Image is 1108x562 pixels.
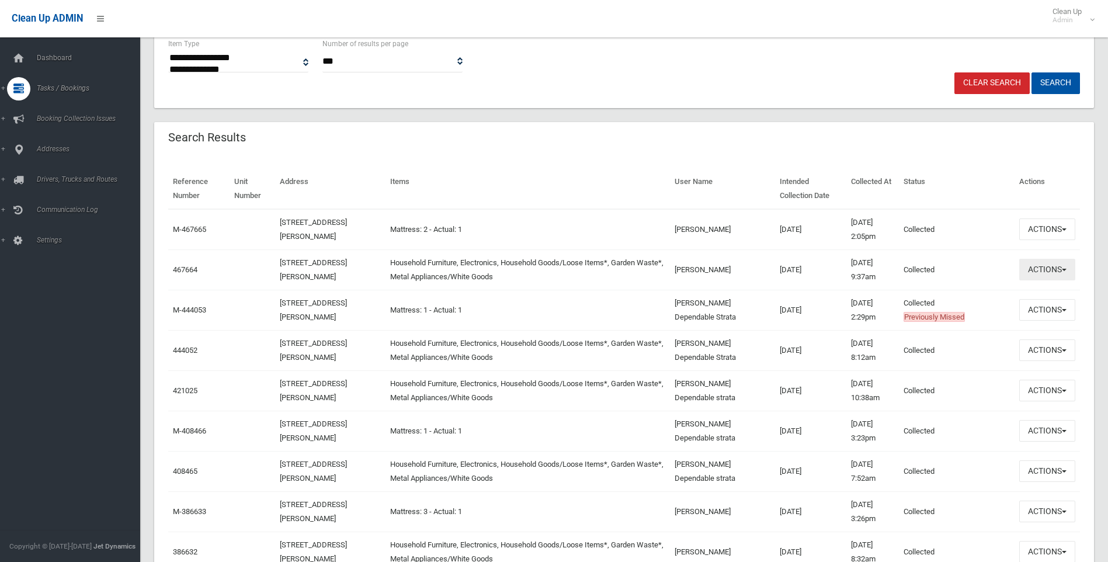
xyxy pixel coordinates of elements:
[33,175,149,183] span: Drivers, Trucks and Routes
[846,491,899,532] td: [DATE] 3:26pm
[280,460,347,483] a: [STREET_ADDRESS][PERSON_NAME]
[775,370,846,411] td: [DATE]
[173,265,197,274] a: 467664
[173,426,206,435] a: M-408466
[899,290,1015,330] td: Collected
[280,339,347,362] a: [STREET_ADDRESS][PERSON_NAME]
[385,330,670,370] td: Household Furniture, Electronics, Household Goods/Loose Items*, Garden Waste*, Metal Appliances/W...
[1047,7,1093,25] span: Clean Up
[385,290,670,330] td: Mattress: 1 - Actual: 1
[846,370,899,411] td: [DATE] 10:38am
[33,54,149,62] span: Dashboard
[670,451,776,491] td: [PERSON_NAME] Dependable strata
[1053,16,1082,25] small: Admin
[385,249,670,290] td: Household Furniture, Electronics, Household Goods/Loose Items*, Garden Waste*, Metal Appliances/W...
[846,249,899,290] td: [DATE] 9:37am
[33,115,149,123] span: Booking Collection Issues
[173,386,197,395] a: 421025
[9,542,92,550] span: Copyright © [DATE]-[DATE]
[775,249,846,290] td: [DATE]
[280,299,347,321] a: [STREET_ADDRESS][PERSON_NAME]
[846,451,899,491] td: [DATE] 7:52am
[846,290,899,330] td: [DATE] 2:29pm
[93,542,136,550] strong: Jet Dynamics
[846,411,899,451] td: [DATE] 3:23pm
[899,370,1015,411] td: Collected
[904,312,965,322] span: Previously Missed
[275,169,385,209] th: Address
[775,330,846,370] td: [DATE]
[12,13,83,24] span: Clean Up ADMIN
[954,72,1030,94] a: Clear Search
[280,218,347,241] a: [STREET_ADDRESS][PERSON_NAME]
[280,379,347,402] a: [STREET_ADDRESS][PERSON_NAME]
[775,169,846,209] th: Intended Collection Date
[173,306,206,314] a: M-444053
[33,84,149,92] span: Tasks / Bookings
[385,169,670,209] th: Items
[670,209,776,250] td: [PERSON_NAME]
[1019,460,1075,482] button: Actions
[280,419,347,442] a: [STREET_ADDRESS][PERSON_NAME]
[1015,169,1080,209] th: Actions
[899,411,1015,451] td: Collected
[168,169,230,209] th: Reference Number
[775,209,846,250] td: [DATE]
[670,491,776,532] td: [PERSON_NAME]
[173,346,197,355] a: 444052
[670,411,776,451] td: [PERSON_NAME] Dependable strata
[173,547,197,556] a: 386632
[899,209,1015,250] td: Collected
[846,169,899,209] th: Collected At
[775,411,846,451] td: [DATE]
[173,225,206,234] a: M-467665
[1019,218,1075,240] button: Actions
[899,451,1015,491] td: Collected
[1019,299,1075,321] button: Actions
[899,491,1015,532] td: Collected
[173,467,197,476] a: 408465
[1019,339,1075,361] button: Actions
[1019,380,1075,401] button: Actions
[385,370,670,411] td: Household Furniture, Electronics, Household Goods/Loose Items*, Garden Waste*, Metal Appliances/W...
[775,290,846,330] td: [DATE]
[173,507,206,516] a: M-386633
[775,491,846,532] td: [DATE]
[1019,259,1075,280] button: Actions
[280,500,347,523] a: [STREET_ADDRESS][PERSON_NAME]
[670,290,776,330] td: [PERSON_NAME] Dependable Strata
[33,206,149,214] span: Communication Log
[1019,420,1075,442] button: Actions
[899,330,1015,370] td: Collected
[670,249,776,290] td: [PERSON_NAME]
[385,491,670,532] td: Mattress: 3 - Actual: 1
[775,451,846,491] td: [DATE]
[899,169,1015,209] th: Status
[899,249,1015,290] td: Collected
[846,209,899,250] td: [DATE] 2:05pm
[1031,72,1080,94] button: Search
[670,169,776,209] th: User Name
[33,145,149,153] span: Addresses
[168,37,199,50] label: Item Type
[33,236,149,244] span: Settings
[670,330,776,370] td: [PERSON_NAME] Dependable Strata
[385,209,670,250] td: Mattress: 2 - Actual: 1
[385,411,670,451] td: Mattress: 1 - Actual: 1
[670,370,776,411] td: [PERSON_NAME] Dependable strata
[322,37,408,50] label: Number of results per page
[846,330,899,370] td: [DATE] 8:12am
[230,169,275,209] th: Unit Number
[154,126,260,149] header: Search Results
[385,451,670,491] td: Household Furniture, Electronics, Household Goods/Loose Items*, Garden Waste*, Metal Appliances/W...
[280,258,347,281] a: [STREET_ADDRESS][PERSON_NAME]
[1019,501,1075,522] button: Actions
